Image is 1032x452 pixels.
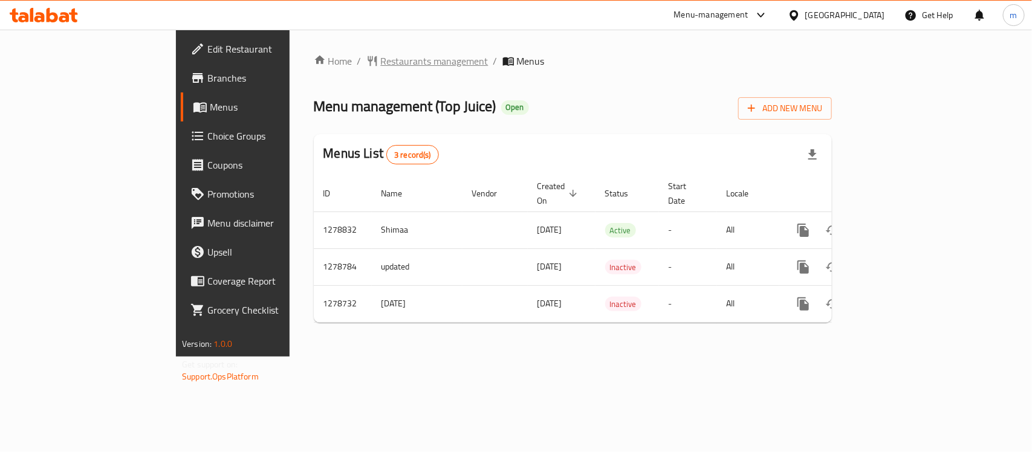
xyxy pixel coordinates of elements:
[366,54,488,68] a: Restaurants management
[181,150,348,179] a: Coupons
[372,211,462,248] td: Shimaa
[387,149,438,161] span: 3 record(s)
[779,175,915,212] th: Actions
[818,216,847,245] button: Change Status
[517,54,545,68] span: Menus
[605,186,644,201] span: Status
[818,253,847,282] button: Change Status
[789,216,818,245] button: more
[381,186,418,201] span: Name
[207,216,339,230] span: Menu disclaimer
[605,260,641,274] span: Inactive
[605,297,641,311] span: Inactive
[501,102,529,112] span: Open
[717,248,779,285] td: All
[207,158,339,172] span: Coupons
[669,179,703,208] span: Start Date
[472,186,513,201] span: Vendor
[789,253,818,282] button: more
[372,248,462,285] td: updated
[181,121,348,150] a: Choice Groups
[181,34,348,63] a: Edit Restaurant
[386,145,439,164] div: Total records count
[181,179,348,208] a: Promotions
[314,175,915,323] table: enhanced table
[207,129,339,143] span: Choice Groups
[181,208,348,237] a: Menu disclaimer
[182,357,238,372] span: Get support on:
[207,245,339,259] span: Upsell
[323,144,439,164] h2: Menus List
[357,54,362,68] li: /
[659,248,717,285] td: -
[181,295,348,324] a: Grocery Checklist
[182,369,259,384] a: Support.OpsPlatform
[501,100,529,115] div: Open
[181,92,348,121] a: Menus
[727,186,765,201] span: Locale
[798,140,827,169] div: Export file
[1010,8,1017,22] span: m
[182,336,212,352] span: Version:
[372,285,462,322] td: [DATE]
[213,336,232,352] span: 1.0.0
[537,179,581,208] span: Created On
[748,101,822,116] span: Add New Menu
[207,71,339,85] span: Branches
[314,92,496,120] span: Menu management ( Top Juice )
[717,285,779,322] td: All
[537,222,562,237] span: [DATE]
[717,211,779,248] td: All
[605,223,636,237] div: Active
[323,186,346,201] span: ID
[537,259,562,274] span: [DATE]
[537,295,562,311] span: [DATE]
[381,54,488,68] span: Restaurants management
[493,54,498,68] li: /
[207,274,339,288] span: Coverage Report
[659,211,717,248] td: -
[207,303,339,317] span: Grocery Checklist
[674,8,748,22] div: Menu-management
[181,266,348,295] a: Coverage Report
[605,224,636,237] span: Active
[789,289,818,318] button: more
[659,285,717,322] td: -
[605,260,641,274] div: Inactive
[210,100,339,114] span: Menus
[181,63,348,92] a: Branches
[738,97,832,120] button: Add New Menu
[818,289,847,318] button: Change Status
[314,54,832,68] nav: breadcrumb
[805,8,885,22] div: [GEOGRAPHIC_DATA]
[207,42,339,56] span: Edit Restaurant
[207,187,339,201] span: Promotions
[181,237,348,266] a: Upsell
